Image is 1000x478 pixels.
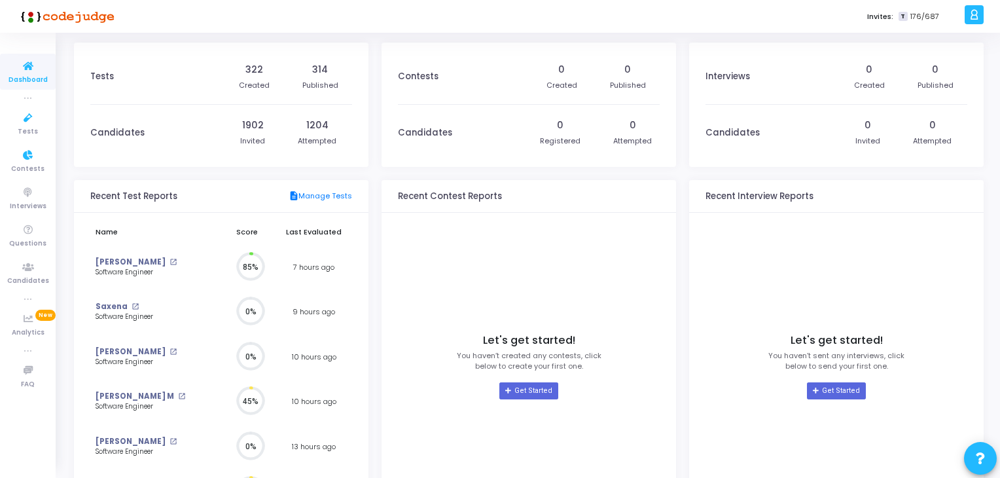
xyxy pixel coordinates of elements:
[178,393,185,400] mat-icon: open_in_new
[306,119,329,132] div: 1204
[705,191,813,202] h3: Recent Interview Reports
[276,219,352,245] th: Last Evaluated
[276,245,352,290] td: 7 hours ago
[483,334,575,347] h4: Let's get started!
[96,358,197,367] div: Software Engineer
[610,80,646,91] div: Published
[630,119,636,132] div: 0
[96,447,197,457] div: Software Engineer
[96,301,128,312] a: Saxena
[768,350,904,372] p: You haven’t sent any interviews, click below to send your first one.
[855,136,880,147] div: Invited
[540,136,580,147] div: Registered
[96,268,197,278] div: Software Engineer
[96,312,197,322] div: Software Engineer
[96,346,166,358] a: [PERSON_NAME]
[298,136,336,147] div: Attempted
[9,238,46,249] span: Questions
[913,136,952,147] div: Attempted
[90,219,219,245] th: Name
[132,303,139,310] mat-icon: open_in_new
[96,436,166,447] a: [PERSON_NAME]
[398,71,438,82] h3: Contests
[96,402,197,412] div: Software Engineer
[16,3,115,29] img: logo
[705,71,750,82] h3: Interviews
[457,350,601,372] p: You haven’t created any contests, click below to create your first one.
[854,80,885,91] div: Created
[245,63,263,77] div: 322
[96,257,166,268] a: [PERSON_NAME]
[791,334,883,347] h4: Let's get started!
[867,11,893,22] label: Invites:
[302,80,338,91] div: Published
[18,126,38,138] span: Tests
[276,289,352,335] td: 9 hours ago
[546,80,577,91] div: Created
[932,63,938,77] div: 0
[929,119,936,132] div: 0
[239,80,270,91] div: Created
[11,164,45,175] span: Contests
[289,191,352,202] a: Manage Tests
[242,119,264,132] div: 1902
[276,335,352,380] td: 10 hours ago
[276,379,352,424] td: 10 hours ago
[398,128,452,138] h3: Candidates
[10,201,46,212] span: Interviews
[918,80,954,91] div: Published
[312,63,328,77] div: 314
[170,348,177,356] mat-icon: open_in_new
[558,63,565,77] div: 0
[170,438,177,445] mat-icon: open_in_new
[624,63,631,77] div: 0
[865,119,871,132] div: 0
[276,424,352,469] td: 13 hours ago
[899,12,907,22] span: T
[21,379,35,390] span: FAQ
[96,391,174,402] a: [PERSON_NAME] M
[90,128,145,138] h3: Candidates
[705,128,760,138] h3: Candidates
[90,71,114,82] h3: Tests
[9,75,48,86] span: Dashboard
[35,310,56,321] span: New
[499,382,558,399] a: Get Started
[7,276,49,287] span: Candidates
[910,11,939,22] span: 176/687
[240,136,265,147] div: Invited
[866,63,872,77] div: 0
[12,327,45,339] span: Analytics
[90,191,177,202] h3: Recent Test Reports
[219,219,276,245] th: Score
[807,382,865,399] a: Get Started
[613,136,652,147] div: Attempted
[289,191,298,202] mat-icon: description
[557,119,563,132] div: 0
[170,259,177,266] mat-icon: open_in_new
[398,191,502,202] h3: Recent Contest Reports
